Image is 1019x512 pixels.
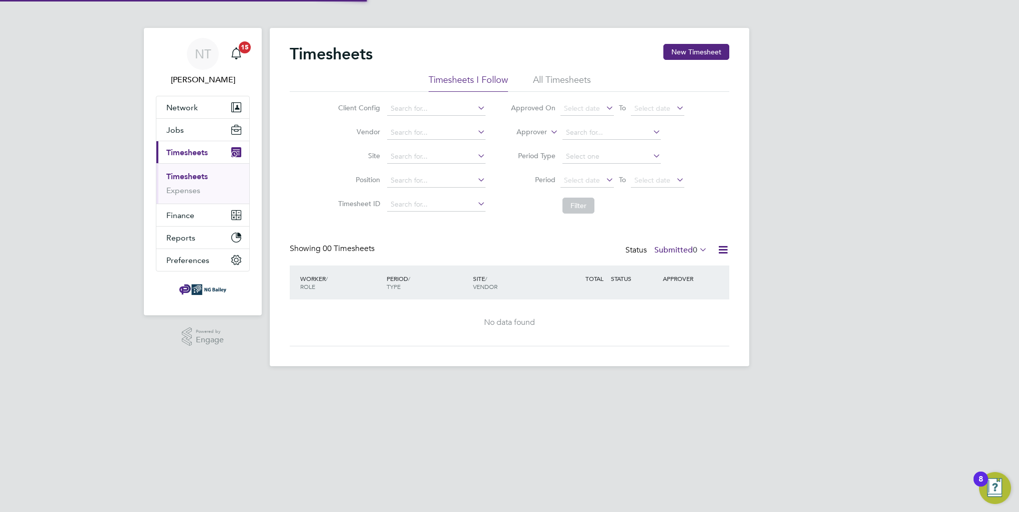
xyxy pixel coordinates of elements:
input: Search for... [387,198,486,212]
span: NT [195,47,211,60]
label: Period [510,175,555,184]
button: Preferences [156,249,249,271]
span: Jobs [166,125,184,135]
span: Preferences [166,256,209,265]
span: / [485,274,487,282]
div: WORKER [298,269,384,295]
label: Site [335,151,380,160]
a: Timesheets [166,172,208,181]
span: 15 [239,41,251,53]
span: Network [166,103,198,112]
span: Nigel Thornborrow [156,74,250,86]
span: Engage [196,336,224,344]
button: Open Resource Center, 8 new notifications [979,472,1011,504]
input: Select one [562,150,661,164]
div: Showing [290,244,377,254]
div: STATUS [608,269,660,287]
span: TOTAL [585,274,603,282]
input: Search for... [387,126,486,140]
span: / [408,274,410,282]
span: Powered by [196,327,224,336]
a: Go to home page [156,281,250,297]
div: Timesheets [156,163,249,204]
span: TYPE [387,282,401,290]
span: Reports [166,233,195,243]
a: NT[PERSON_NAME] [156,38,250,86]
button: Jobs [156,119,249,141]
span: Finance [166,211,194,220]
input: Search for... [387,150,486,164]
span: 0 [693,245,697,255]
span: Select date [634,104,670,113]
label: Approved On [510,103,555,112]
li: All Timesheets [533,74,591,92]
div: APPROVER [660,269,712,287]
span: To [616,101,629,114]
button: New Timesheet [663,44,729,60]
div: Status [625,244,709,257]
span: To [616,173,629,186]
label: Client Config [335,103,380,112]
button: Filter [562,198,594,214]
div: No data found [300,317,719,328]
span: / [326,274,328,282]
span: ROLE [300,282,315,290]
button: Timesheets [156,141,249,163]
span: Select date [634,176,670,185]
label: Period Type [510,151,555,160]
nav: Main navigation [144,28,262,315]
div: 8 [979,479,983,492]
button: Finance [156,204,249,226]
label: Approver [502,127,547,137]
img: ngbailey-logo-retina.png [179,281,226,297]
span: Select date [564,104,600,113]
label: Submitted [654,245,707,255]
button: Network [156,96,249,118]
span: Select date [564,176,600,185]
input: Search for... [387,102,486,116]
span: VENDOR [473,282,498,290]
label: Timesheet ID [335,199,380,208]
a: Expenses [166,186,200,195]
a: Powered byEngage [182,327,224,346]
a: 15 [226,38,246,70]
label: Position [335,175,380,184]
li: Timesheets I Follow [429,74,508,92]
button: Reports [156,227,249,249]
label: Vendor [335,127,380,136]
input: Search for... [387,174,486,188]
h2: Timesheets [290,44,373,64]
span: Timesheets [166,148,208,157]
div: SITE [471,269,557,295]
div: PERIOD [384,269,471,295]
span: 00 Timesheets [323,244,375,254]
input: Search for... [562,126,661,140]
